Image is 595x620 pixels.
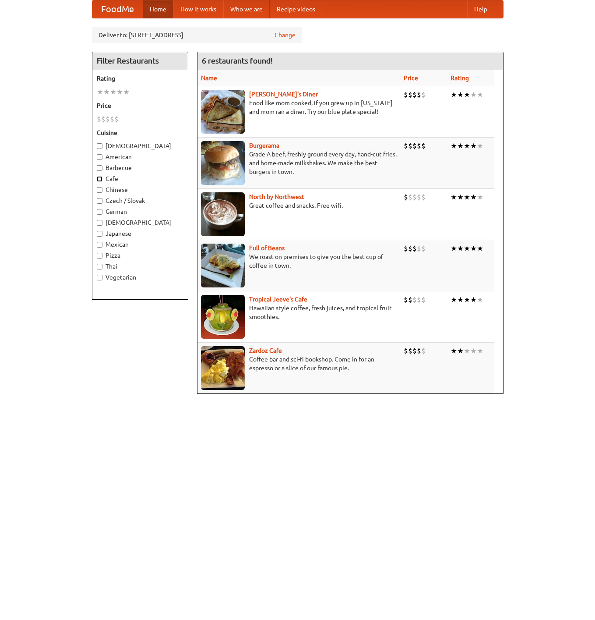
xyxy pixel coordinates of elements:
[477,295,483,305] li: ★
[477,141,483,151] li: ★
[464,295,470,305] li: ★
[408,90,412,99] li: $
[464,192,470,202] li: ★
[457,90,464,99] li: ★
[201,192,245,236] img: north.jpg
[97,240,183,249] label: Mexican
[451,192,457,202] li: ★
[249,347,282,354] a: Zardoz Cafe
[201,201,397,210] p: Great coffee and snacks. Free wifi.
[97,220,102,226] input: [DEMOGRAPHIC_DATA]
[477,346,483,356] li: ★
[223,0,270,18] a: Who we are
[201,150,397,176] p: Grade A beef, freshly ground every day, hand-cut fries, and home-made milkshakes. We make the bes...
[417,90,421,99] li: $
[464,346,470,356] li: ★
[421,90,426,99] li: $
[421,244,426,253] li: $
[408,192,412,202] li: $
[201,74,217,81] a: Name
[97,114,101,124] li: $
[249,193,304,200] b: North by Northwest
[249,244,285,252] a: Full of Beans
[417,295,421,305] li: $
[467,0,494,18] a: Help
[404,295,408,305] li: $
[97,264,102,269] input: Thai
[97,207,183,216] label: German
[477,192,483,202] li: ★
[97,87,103,97] li: ★
[451,74,469,81] a: Rating
[97,165,102,171] input: Barbecue
[451,90,457,99] li: ★
[97,262,183,271] label: Thai
[97,185,183,194] label: Chinese
[421,346,426,356] li: $
[92,27,302,43] div: Deliver to: [STREET_ADDRESS]
[201,90,245,134] img: sallys.jpg
[404,244,408,253] li: $
[97,101,183,110] h5: Price
[97,176,102,182] input: Cafe
[477,90,483,99] li: ★
[464,141,470,151] li: ★
[114,114,119,124] li: $
[477,244,483,253] li: ★
[412,90,417,99] li: $
[173,0,223,18] a: How it works
[110,114,114,124] li: $
[201,304,397,321] p: Hawaiian style coffee, fresh juices, and tropical fruit smoothies.
[470,141,477,151] li: ★
[408,244,412,253] li: $
[97,229,183,238] label: Japanese
[249,91,318,98] b: [PERSON_NAME]'s Diner
[97,275,102,280] input: Vegetarian
[92,0,143,18] a: FoodMe
[97,152,183,161] label: American
[408,346,412,356] li: $
[470,295,477,305] li: ★
[464,244,470,253] li: ★
[97,143,102,149] input: [DEMOGRAPHIC_DATA]
[412,141,417,151] li: $
[470,192,477,202] li: ★
[97,253,102,259] input: Pizza
[97,218,183,227] label: [DEMOGRAPHIC_DATA]
[412,244,417,253] li: $
[97,154,102,160] input: American
[202,57,273,65] ng-pluralize: 6 restaurants found!
[404,192,408,202] li: $
[451,295,457,305] li: ★
[101,114,106,124] li: $
[451,346,457,356] li: ★
[97,196,183,205] label: Czech / Slovak
[464,90,470,99] li: ★
[249,142,279,149] b: Burgerama
[421,141,426,151] li: $
[201,346,245,390] img: zardoz.jpg
[103,87,110,97] li: ★
[457,141,464,151] li: ★
[457,346,464,356] li: ★
[412,346,417,356] li: $
[97,163,183,172] label: Barbecue
[451,244,457,253] li: ★
[106,114,110,124] li: $
[201,295,245,339] img: jeeves.jpg
[97,209,102,215] input: German
[249,296,307,303] a: Tropical Jeeve's Cafe
[470,90,477,99] li: ★
[97,251,183,260] label: Pizza
[123,87,130,97] li: ★
[201,99,397,116] p: Food like mom cooked, if you grew up in [US_STATE] and mom ran a diner. Try our blue plate special!
[408,141,412,151] li: $
[417,141,421,151] li: $
[417,192,421,202] li: $
[412,192,417,202] li: $
[270,0,322,18] a: Recipe videos
[97,174,183,183] label: Cafe
[421,295,426,305] li: $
